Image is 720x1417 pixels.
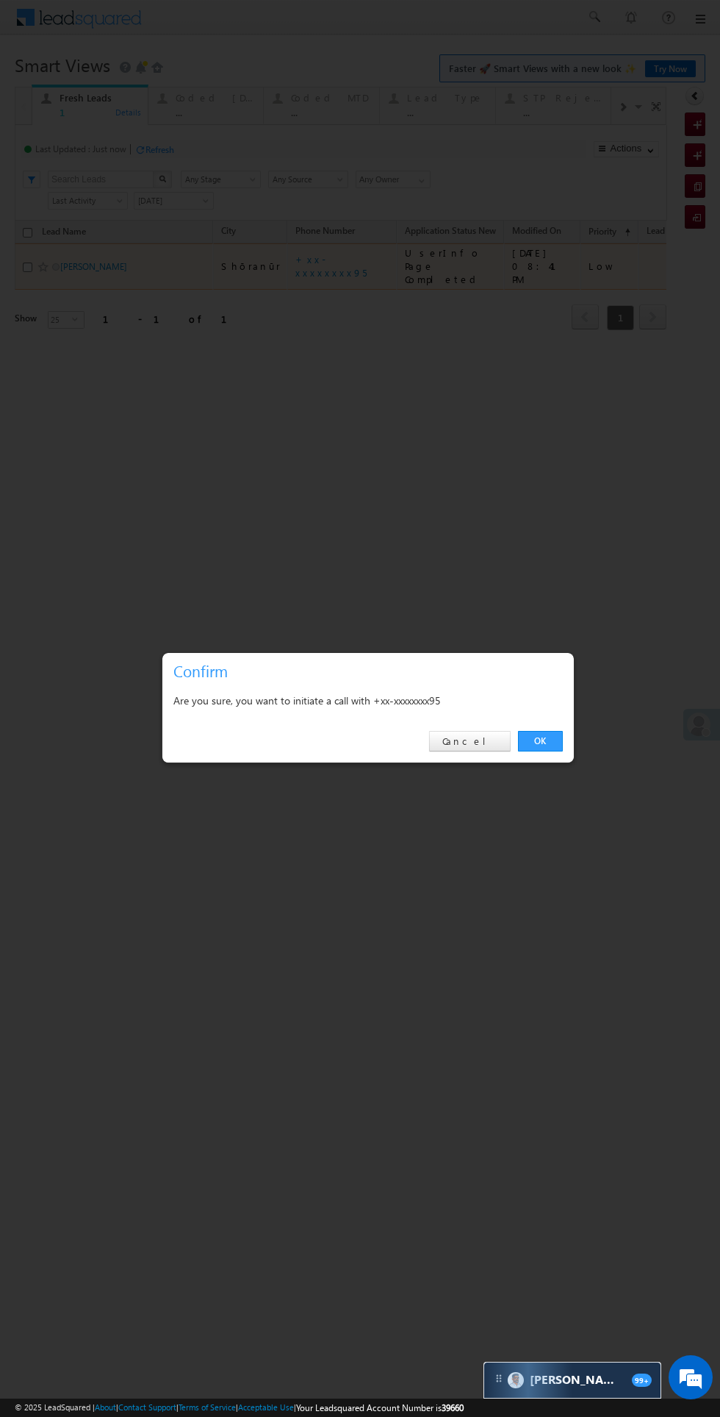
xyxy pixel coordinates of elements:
[296,1402,464,1413] span: Your Leadsquared Account Number is
[15,1401,464,1415] span: © 2025 LeadSquared | | | | |
[508,1372,524,1388] img: Carter
[118,1402,176,1412] a: Contact Support
[76,77,247,96] div: Chat with us now
[238,1402,294,1412] a: Acceptable Use
[179,1402,236,1412] a: Terms of Service
[200,453,267,473] em: Start Chat
[241,7,276,43] div: Minimize live chat window
[429,731,511,752] a: Cancel
[632,1374,652,1387] span: 99+
[493,1373,505,1385] img: carter-drag
[442,1402,464,1413] span: 39660
[25,77,62,96] img: d_60004797649_company_0_60004797649
[173,691,563,710] div: Are you sure, you want to initiate a call with +xx-xxxxxxxx95
[19,136,268,440] textarea: Type your message and hit 'Enter'
[173,658,569,684] h3: Confirm
[95,1402,116,1412] a: About
[518,731,563,752] a: OK
[483,1362,661,1399] div: carter-dragCarter[PERSON_NAME]99+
